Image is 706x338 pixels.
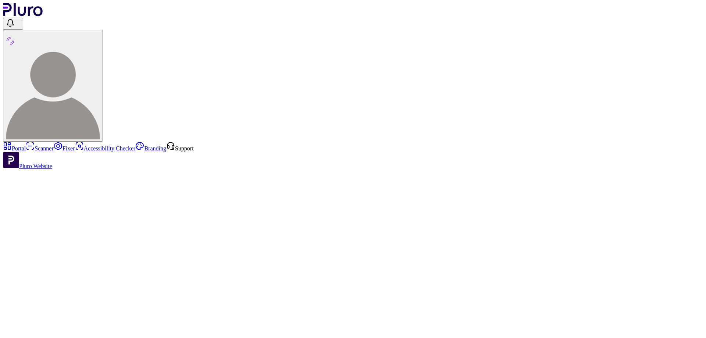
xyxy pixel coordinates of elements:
[3,145,26,152] a: Portal
[6,45,100,139] img: iarin frenkel
[26,145,54,152] a: Scanner
[135,145,166,152] a: Branding
[3,142,703,170] aside: Sidebar menu
[75,145,136,152] a: Accessibility Checker
[3,18,23,30] button: Open notifications, you have 101 new notifications
[54,145,75,152] a: Fixer
[166,145,194,152] a: Open Support screen
[3,11,43,17] a: Logo
[3,163,52,169] a: Open Pluro Website
[3,30,103,142] button: iarin frenkel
